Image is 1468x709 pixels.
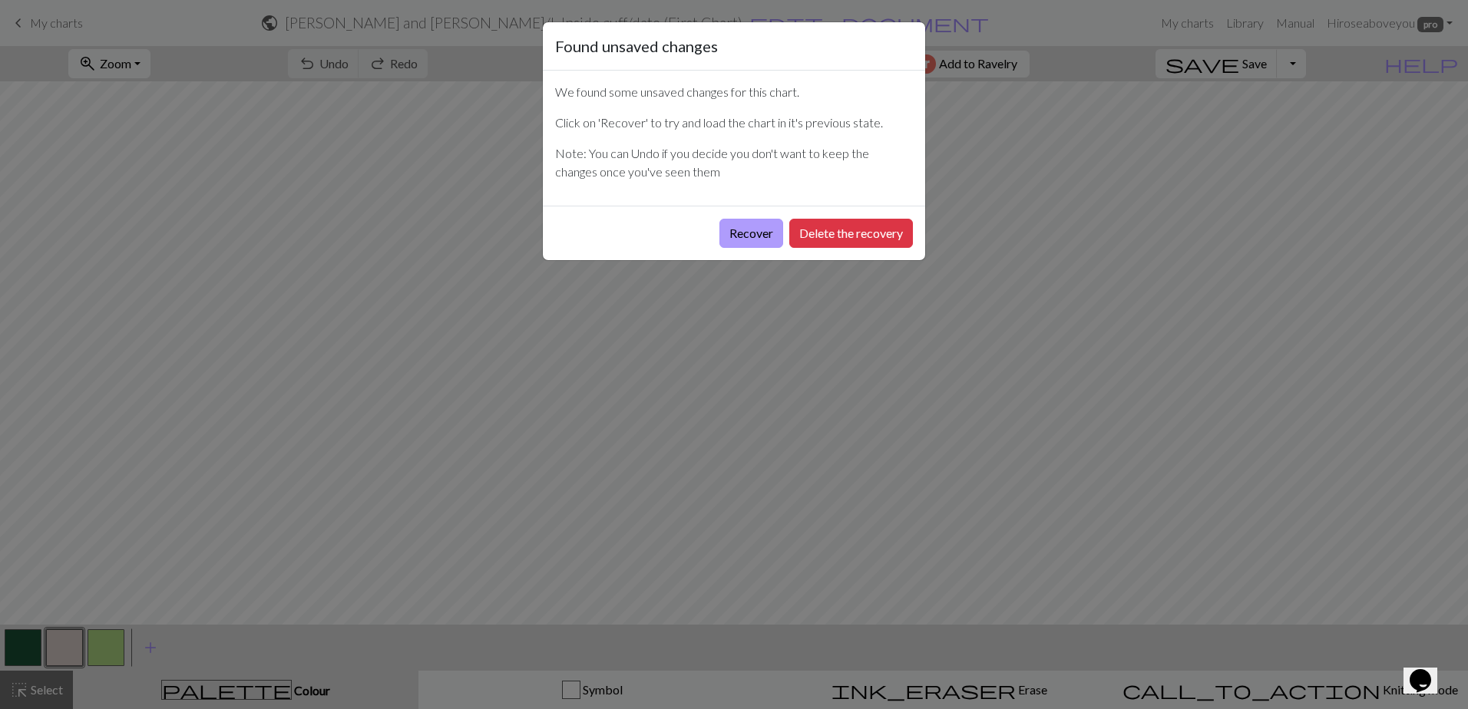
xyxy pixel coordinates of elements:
p: Click on 'Recover' to try and load the chart in it's previous state. [555,114,913,132]
button: Delete the recovery [789,219,913,248]
iframe: chat widget [1404,648,1453,694]
h5: Found unsaved changes [555,35,718,58]
button: Recover [719,219,783,248]
p: We found some unsaved changes for this chart. [555,83,913,101]
p: Note: You can Undo if you decide you don't want to keep the changes once you've seen them [555,144,913,181]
